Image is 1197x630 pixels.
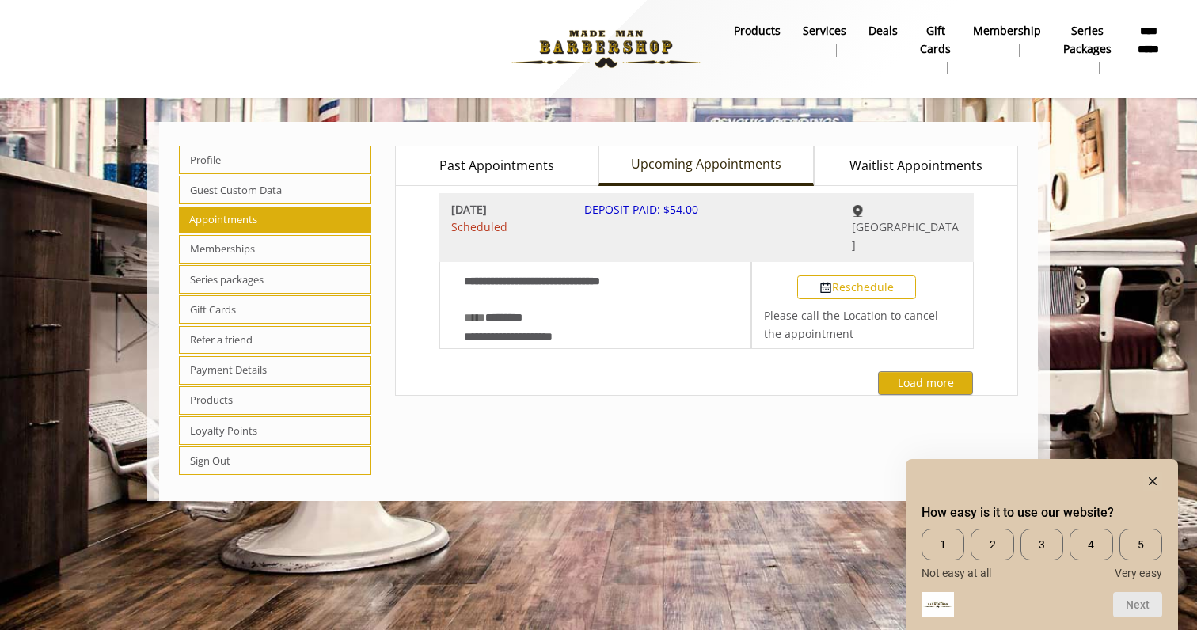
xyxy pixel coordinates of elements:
button: Reschedule [797,275,916,299]
button: Next question [1113,592,1162,617]
b: Services [803,22,846,40]
a: Series packagesSeries packages [1052,20,1123,78]
img: Chelsea 15th Street [852,205,864,217]
span: Sign Out [179,446,371,475]
span: [GEOGRAPHIC_DATA] [852,219,959,252]
a: Gift cardsgift cards [909,20,962,78]
h2: How easy is it to use our website? Select an option from 1 to 5, with 1 being Not easy at all and... [921,503,1162,522]
span: Memberships [179,235,371,264]
span: Past Appointments [439,156,554,176]
span: DEPOSIT PAID: $54.00 [584,202,698,217]
span: Waitlist Appointments [849,156,982,176]
b: Membership [973,22,1041,40]
span: Not easy at all [921,567,991,579]
a: ServicesServices [792,20,857,61]
button: Load more [878,371,973,394]
span: Series packages [179,265,371,294]
span: Very easy [1115,567,1162,579]
b: Series packages [1063,22,1111,58]
a: DealsDeals [857,20,909,61]
span: Appointments [179,207,371,233]
span: Profile [179,146,371,174]
span: Gift Cards [179,295,371,324]
span: Guest Custom Data [179,176,371,204]
span: 2 [971,529,1013,560]
button: Hide survey [1143,472,1162,491]
div: How easy is it to use our website? Select an option from 1 to 5, with 1 being Not easy at all and... [921,472,1162,617]
img: Made Man Barbershop logo [497,6,715,93]
b: Deals [868,22,898,40]
b: [DATE] [451,201,561,218]
span: 3 [1020,529,1063,560]
span: Upcoming Appointments [631,154,781,175]
a: MembershipMembership [962,20,1052,61]
span: Refer a friend [179,326,371,355]
img: Reschedule [819,282,832,294]
div: How easy is it to use our website? Select an option from 1 to 5, with 1 being Not easy at all and... [921,529,1162,579]
span: 1 [921,529,964,560]
b: products [734,22,781,40]
b: gift cards [920,22,951,58]
span: 4 [1070,529,1112,560]
a: Productsproducts [723,20,792,61]
span: 5 [1119,529,1162,560]
span: Loyalty Points [179,416,371,445]
span: Please call the Location to cancel the appointment [764,308,938,340]
span: Payment Details [179,356,371,385]
span: Products [179,386,371,415]
span: Scheduled [451,218,561,236]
